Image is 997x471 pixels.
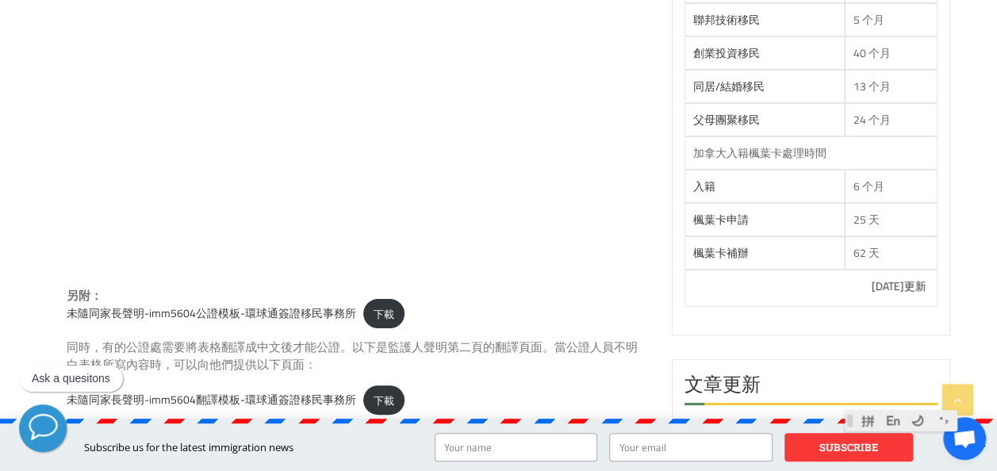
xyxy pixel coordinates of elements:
[845,70,938,103] td: 13 个月
[693,76,765,97] a: 同居/結婚移民
[941,384,973,415] a: Go to Top
[943,417,986,460] a: Open chat
[819,440,878,454] strong: SUBSCRIBE
[693,10,760,30] a: 聯邦技術移民
[693,145,930,161] div: 加拿大入籍楓葉卡處理時間
[684,372,938,405] h2: 文章更新
[845,236,938,270] td: 62 天
[363,385,405,415] a: 下載
[845,36,938,70] td: 40 个月
[845,103,938,136] td: 24 个月
[693,209,749,230] a: 楓葉卡申請
[67,339,648,373] p: 同時，有的公證處需要將表格翻譯成中文後才能公證。以下是監護人聲明第二頁的翻譯頁面。當公證人員不明白表格所寫內容時，可以向他們提供以下頁面：
[693,243,749,263] a: 楓葉卡補辦
[693,109,760,130] a: 父母團聚移民
[84,440,293,454] span: Subscribe us for the latest immigration news
[693,176,715,197] a: 入籍
[67,284,102,307] strong: 另附：
[32,372,110,385] p: Ask a quesitons
[609,433,773,461] input: Your email
[845,203,938,236] td: 25 天
[363,299,405,328] a: 下載
[693,43,760,63] a: 創業投資移民
[845,170,938,203] td: 6 个月
[865,276,920,297] a: [DATE]更新
[67,303,356,324] a: 未隨同家長聲明-imm5604公證模板-環球通簽證移民事務所
[845,3,938,36] td: 5 个月
[67,389,356,410] a: 未隨同家長聲明-imm5604翻譯模板-環球通簽證移民事務所
[435,433,598,461] input: Your name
